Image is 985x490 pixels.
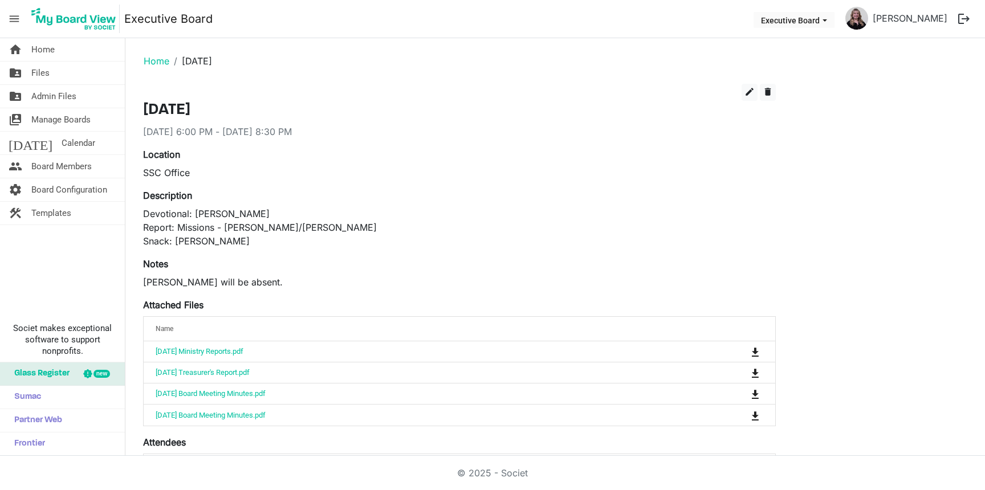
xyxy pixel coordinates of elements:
span: delete [763,87,773,97]
button: Download [747,386,763,402]
span: Board Members [31,155,92,178]
span: Files [31,62,50,84]
span: Board Configuration [31,178,107,201]
img: My Board View Logo [28,5,120,33]
a: My Board View Logo [28,5,124,33]
button: Download [747,344,763,360]
label: Attendees [143,435,186,449]
li: [DATE] [169,54,212,68]
span: Sumac [9,386,41,409]
a: Home [144,55,169,67]
td: 2025-09-09 Board Meeting Minutes.pdf is template cell column header Name [144,404,704,425]
span: Societ makes exceptional software to support nonprofits. [5,322,120,357]
p: [PERSON_NAME] will be absent. [143,275,776,289]
span: home [9,38,22,61]
span: settings [9,178,22,201]
span: Name [156,325,173,333]
span: Manage Boards [31,108,91,131]
span: construction [9,202,22,224]
span: folder_shared [9,62,22,84]
label: Attached Files [143,298,203,312]
td: 2025-09-09 Treasurer's Report.pdf is template cell column header Name [144,362,704,383]
p: Devotional: [PERSON_NAME] Report: Missions - [PERSON_NAME]/[PERSON_NAME] Snack: [PERSON_NAME] [143,207,776,248]
td: is Command column column header [704,362,775,383]
span: Partner Web [9,409,62,432]
span: switch_account [9,108,22,131]
h3: [DATE] [143,101,776,120]
button: Download [747,365,763,381]
span: people [9,155,22,178]
label: Location [143,148,180,161]
a: [PERSON_NAME] [868,7,952,30]
button: Executive Board dropdownbutton [754,12,835,28]
label: Description [143,189,192,202]
span: [DATE] [9,132,52,154]
a: [DATE] Board Meeting Minutes.pdf [156,389,266,398]
span: Frontier [9,432,45,455]
span: folder_shared [9,85,22,108]
button: edit [742,84,758,101]
td: 2025-09-07 Ministry Reports.pdf is template cell column header Name [144,341,704,362]
td: is Command column column header [704,404,775,425]
label: Notes [143,257,168,271]
div: new [93,370,110,378]
div: [DATE] 6:00 PM - [DATE] 8:30 PM [143,125,776,138]
td: is Command column column header [704,341,775,362]
span: edit [744,87,755,97]
span: Templates [31,202,71,224]
td: 2025-08-05 Board Meeting Minutes.pdf is template cell column header Name [144,383,704,404]
button: logout [952,7,976,31]
span: Glass Register [9,362,70,385]
td: is Command column column header [704,383,775,404]
span: menu [3,8,25,30]
a: © 2025 - Societ [457,467,528,479]
img: NMluhWrUwwEK8NKJ_vw3Z0gY1VjUDYgWNhBvvIlI1gBxmIsDOffBMyespWDkCFBxW8P_PbcUU5a8QOrb7cFjKQ_thumb.png [845,7,868,30]
span: Home [31,38,55,61]
span: Calendar [62,132,95,154]
a: [DATE] Board Meeting Minutes.pdf [156,411,266,419]
a: [DATE] Ministry Reports.pdf [156,347,243,356]
span: Admin Files [31,85,76,108]
a: Executive Board [124,7,213,30]
button: delete [760,84,776,101]
div: SSC Office [143,166,776,179]
a: [DATE] Treasurer's Report.pdf [156,368,250,377]
button: Download [747,407,763,423]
